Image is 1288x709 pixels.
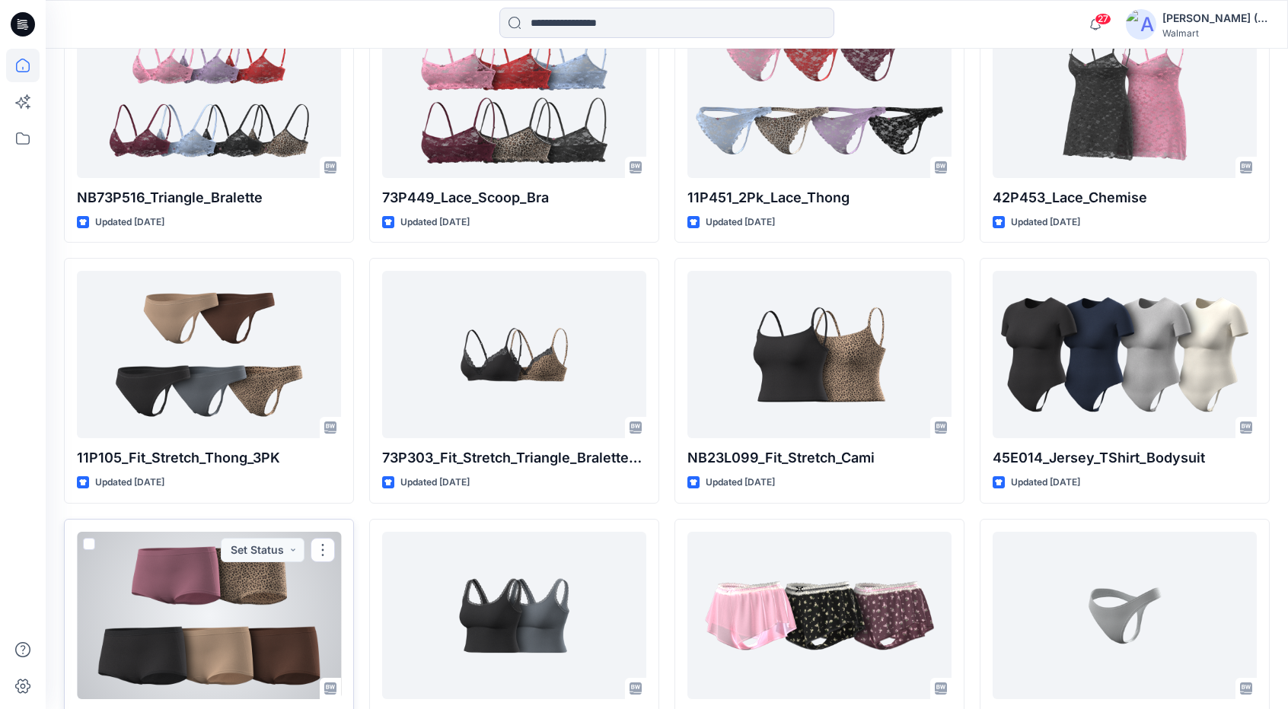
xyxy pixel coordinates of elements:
[77,271,341,438] a: 11P105_Fit_Stretch_Thong_3PK
[1126,9,1156,40] img: avatar
[95,215,164,231] p: Updated [DATE]
[1011,475,1080,491] p: Updated [DATE]
[993,532,1257,699] a: NOBO_3PK_COTTON_Thong
[1095,13,1111,25] span: 27
[687,187,952,208] p: 11P451_2Pk_Lace_Thong
[706,215,775,231] p: Updated [DATE]
[400,215,470,231] p: Updated [DATE]
[993,11,1257,178] a: 42P453_Lace_Chemise
[382,271,646,438] a: 73P303_Fit_Stretch_Triangle_Bralette_With_Lace
[382,187,646,208] p: 73P449_Lace_Scoop_Bra
[687,532,952,699] a: FASHION MATCHBACK_ lace Flutter_Shorti
[1162,9,1269,27] div: [PERSON_NAME] (Delta Galil)
[993,187,1257,208] p: 42P453_Lace_Chemise
[77,447,341,469] p: 11P105_Fit_Stretch_Thong_3PK
[382,447,646,469] p: 73P303_Fit_Stretch_Triangle_Bralette_With_Lace
[77,187,341,208] p: NB73P516_Triangle_Bralette
[400,475,470,491] p: Updated [DATE]
[706,475,775,491] p: Updated [DATE]
[77,11,341,178] a: NB73P516_Triangle_Bralette
[382,532,646,699] a: 21D451 Lace Trim Tank
[1011,215,1080,231] p: Updated [DATE]
[687,11,952,178] a: 11P451_2Pk_Lace_Thong
[1162,27,1269,39] div: Walmart
[687,271,952,438] a: NB23L099_Fit_Stretch_Cami
[993,447,1257,469] p: 45E014_Jersey_TShirt_Bodysuit
[77,532,341,699] a: 32P256_Fit_Stretch_Boyshort_3PK
[687,447,952,469] p: NB23L099_Fit_Stretch_Cami
[993,271,1257,438] a: 45E014_Jersey_TShirt_Bodysuit
[95,475,164,491] p: Updated [DATE]
[382,11,646,178] a: 73P449_Lace_Scoop_Bra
